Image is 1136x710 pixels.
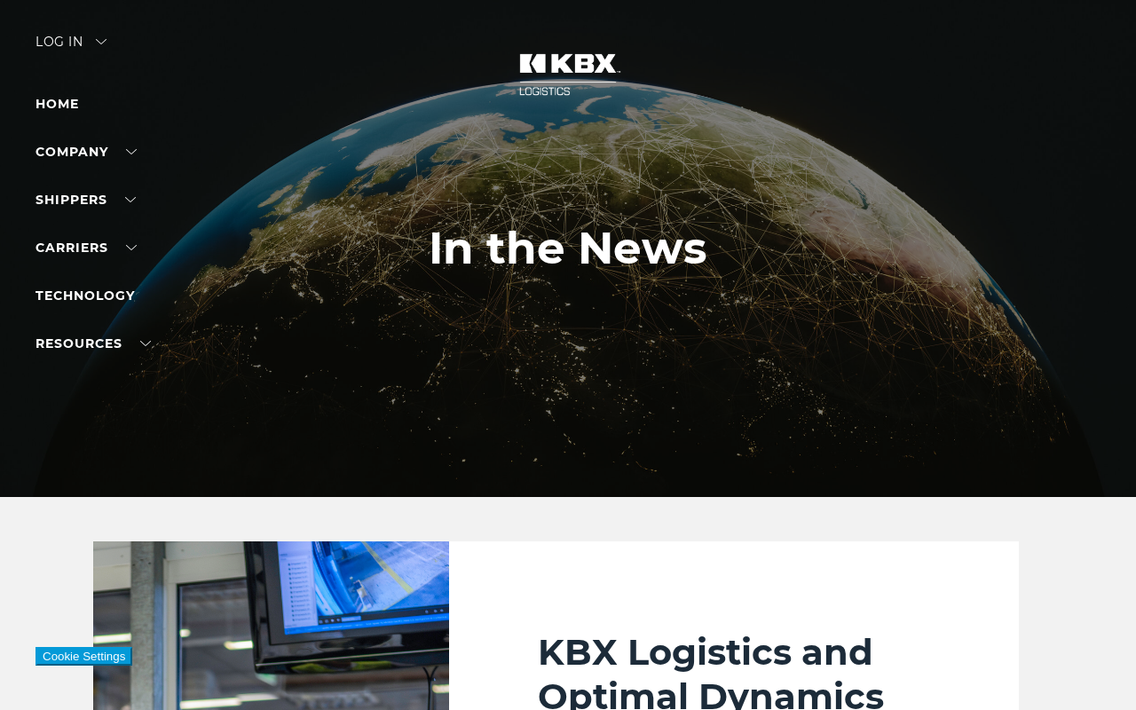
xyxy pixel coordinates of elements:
h1: In the News [429,223,707,274]
a: RESOURCES [35,335,151,351]
a: SHIPPERS [35,192,136,208]
button: Cookie Settings [35,647,132,666]
a: Company [35,144,137,160]
a: Home [35,96,79,112]
iframe: Chat Widget [1047,625,1136,710]
div: Log in [35,35,106,61]
a: Technology [35,288,135,304]
a: Carriers [35,240,137,256]
img: kbx logo [501,35,635,114]
img: arrow [96,39,106,44]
